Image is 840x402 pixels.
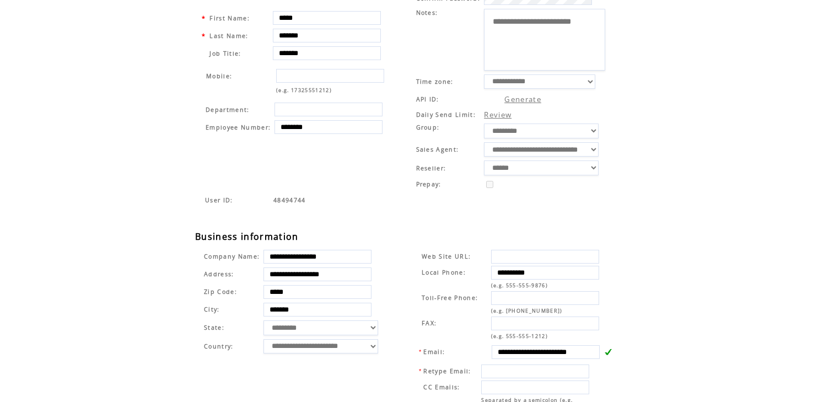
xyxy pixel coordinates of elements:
span: First Name: [209,14,250,22]
span: Sales Agent: [416,146,459,153]
span: Retype Email: [423,367,471,375]
span: Group: [416,124,440,131]
span: Job Title: [209,50,241,57]
span: Company Name: [204,253,260,260]
span: Reseller: [416,164,446,172]
span: CC Emails: [423,383,460,391]
span: Mobile: [206,72,232,80]
span: Indicates the agent code for sign up page with sales agent or reseller tracking code [205,196,233,204]
span: API ID: [416,95,439,103]
span: (e.g. 17325551212) [276,87,332,94]
span: City: [204,305,220,313]
span: Prepay: [416,180,441,188]
span: Web Site URL: [422,253,471,260]
span: Zip Code: [204,288,237,296]
span: Department: [206,106,250,114]
span: (e.g. 555-555-1212) [491,333,548,340]
span: Country: [204,342,234,350]
span: Address: [204,270,234,278]
span: Notes: [416,9,438,17]
span: Local Phone: [422,269,466,276]
span: Indicates the agent code for sign up page with sales agent or reseller tracking code [273,196,306,204]
span: (e.g. 555-555-9876) [491,282,548,289]
span: Time zone: [416,78,454,85]
span: FAX: [422,319,437,327]
span: Employee Number: [206,124,271,131]
a: Generate [504,94,541,104]
a: Review [484,110,511,120]
span: State: [204,324,260,331]
span: (e.g. [PHONE_NUMBER]) [491,307,563,314]
span: Last Name: [209,32,248,40]
span: Email: [423,348,445,356]
span: Daily Send Limit: [416,111,476,119]
span: Toll-Free Phone: [422,294,478,302]
span: Business information [195,231,299,243]
img: v.gif [604,348,612,356]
